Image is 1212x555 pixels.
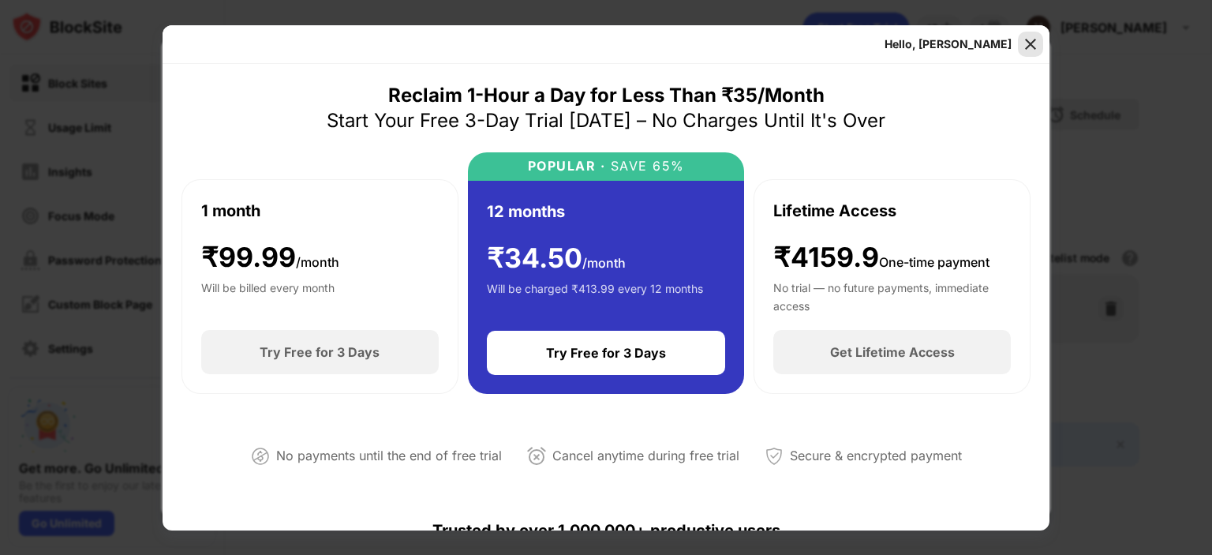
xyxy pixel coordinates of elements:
[765,447,784,466] img: secured-payment
[487,242,626,275] div: ₹ 34.50
[528,159,606,174] div: POPULAR ·
[885,38,1012,51] div: Hello, [PERSON_NAME]
[487,200,565,223] div: 12 months
[582,255,626,271] span: /month
[830,344,955,360] div: Get Lifetime Access
[773,242,989,274] div: ₹4159.9
[276,444,502,467] div: No payments until the end of free trial
[773,279,1011,311] div: No trial — no future payments, immediate access
[201,199,260,223] div: 1 month
[773,199,896,223] div: Lifetime Access
[527,447,546,466] img: cancel-anytime
[251,447,270,466] img: not-paying
[201,242,339,274] div: ₹ 99.99
[201,279,335,311] div: Will be billed every month
[296,254,339,270] span: /month
[546,345,666,361] div: Try Free for 3 Days
[605,159,685,174] div: SAVE 65%
[790,444,962,467] div: Secure & encrypted payment
[552,444,739,467] div: Cancel anytime during free trial
[879,254,989,270] span: One-time payment
[487,280,703,312] div: Will be charged ₹413.99 every 12 months
[327,108,885,133] div: Start Your Free 3-Day Trial [DATE] – No Charges Until It's Over
[388,83,825,108] div: Reclaim 1-Hour a Day for Less Than ₹35/Month
[260,344,380,360] div: Try Free for 3 Days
